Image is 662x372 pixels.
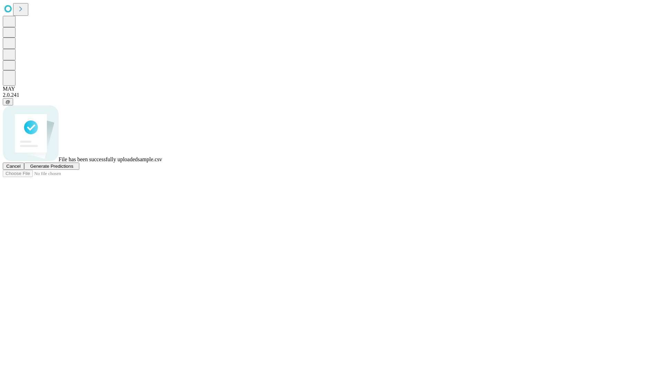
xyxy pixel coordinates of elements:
span: Cancel [6,164,21,169]
span: Generate Predictions [30,164,73,169]
div: MAY [3,86,659,92]
span: File has been successfully uploaded [59,156,138,162]
button: Generate Predictions [24,163,79,170]
span: @ [6,99,10,104]
button: @ [3,98,13,105]
span: sample.csv [138,156,162,162]
button: Cancel [3,163,24,170]
div: 2.0.241 [3,92,659,98]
